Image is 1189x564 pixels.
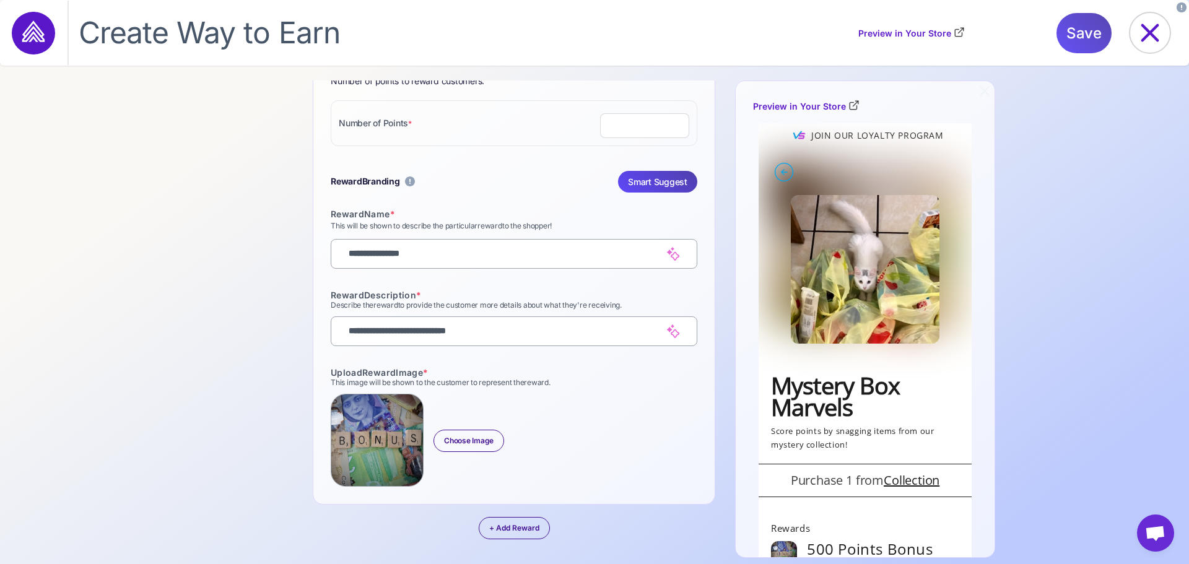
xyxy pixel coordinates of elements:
[524,378,549,387] span: reward
[667,247,679,261] img: magic.d42cba1e.svg
[339,116,412,130] div: Number of Points
[331,366,697,379] div: Upload Image
[331,209,364,219] span: Reward
[331,74,697,88] div: Number of points to reward customers.
[331,207,697,220] div: Name
[489,523,539,534] span: + Add Reward
[858,27,965,40] a: Preview in Your Store
[331,175,400,188] div: Branding
[1137,514,1174,552] div: Open chat
[331,289,697,302] div: Description
[79,14,340,51] span: Create Way to Earn
[628,171,687,193] span: Smart Suggest
[1066,13,1102,53] span: Save
[373,300,398,310] span: reward
[331,290,364,300] span: Reward
[331,220,697,232] div: This will be shown to describe the particular to the shopper!
[444,435,494,446] span: Choose Image
[331,394,424,487] img: photo-1650821289259-cb51d897d706
[477,221,502,230] span: reward
[362,367,396,378] span: Reward
[753,100,860,113] a: Preview in Your Store
[667,324,679,338] img: magic.d42cba1e.svg
[331,302,697,309] div: Describe the to provide the customer more details about what they're receiving.
[331,379,697,386] div: This image will be shown to the customer to represent the .
[331,176,362,186] span: Reward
